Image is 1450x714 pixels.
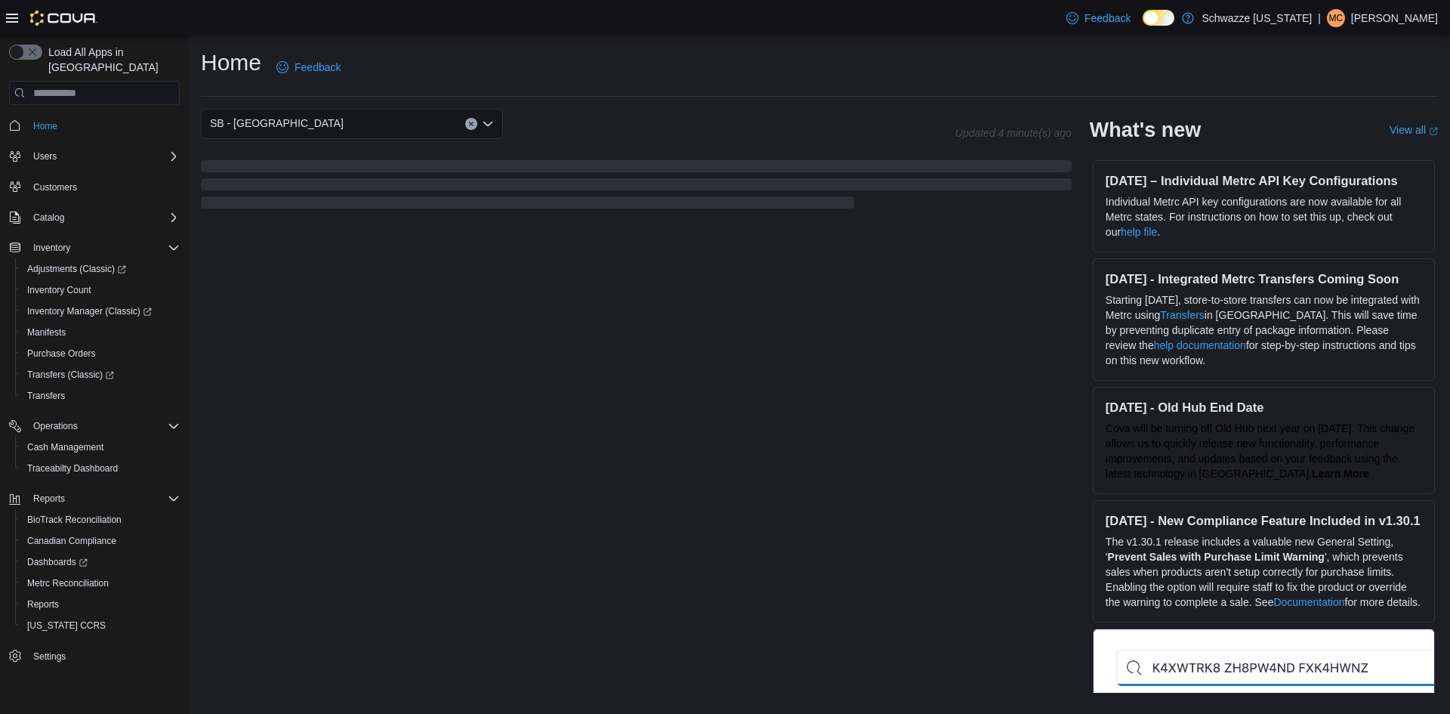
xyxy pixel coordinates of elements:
[1060,3,1137,33] a: Feedback
[1108,551,1325,563] strong: Prevent Sales with Purchase Limit Warning
[15,615,186,636] button: [US_STATE] CCRS
[15,280,186,301] button: Inventory Count
[1312,468,1368,480] a: Learn More
[27,417,84,435] button: Operations
[201,163,1072,212] span: Loading
[27,178,83,196] a: Customers
[1202,9,1312,27] p: Schwazze [US_STATE]
[21,281,180,299] span: Inventory Count
[1318,9,1321,27] p: |
[27,178,180,196] span: Customers
[270,52,347,82] a: Feedback
[1154,339,1246,351] a: help documentation
[21,438,110,456] a: Cash Management
[27,239,76,257] button: Inventory
[21,574,115,592] a: Metrc Reconciliation
[21,438,180,456] span: Cash Management
[21,532,122,550] a: Canadian Compliance
[21,302,180,320] span: Inventory Manager (Classic)
[15,573,186,594] button: Metrc Reconciliation
[27,209,70,227] button: Catalog
[15,364,186,385] a: Transfers (Classic)
[1106,173,1422,188] h3: [DATE] – Individual Metrc API Key Configurations
[27,462,118,474] span: Traceabilty Dashboard
[1429,127,1438,136] svg: External link
[9,108,180,706] nav: Complex example
[33,150,57,162] span: Users
[33,420,78,432] span: Operations
[1160,309,1205,321] a: Transfers
[27,514,122,526] span: BioTrack Reconciliation
[27,263,126,275] span: Adjustments (Classic)
[21,366,120,384] a: Transfers (Classic)
[21,459,124,478] a: Traceabilty Dashboard
[21,387,180,405] span: Transfers
[1106,400,1422,415] h3: [DATE] - Old Hub End Date
[1106,271,1422,286] h3: [DATE] - Integrated Metrc Transfers Coming Soon
[1273,596,1344,608] a: Documentation
[21,595,180,614] span: Reports
[3,237,186,258] button: Inventory
[27,284,91,296] span: Inventory Count
[1351,9,1438,27] p: [PERSON_NAME]
[201,48,261,78] h1: Home
[3,416,186,437] button: Operations
[27,348,96,360] span: Purchase Orders
[21,323,180,342] span: Manifests
[21,366,180,384] span: Transfers (Classic)
[33,212,64,224] span: Catalog
[21,302,158,320] a: Inventory Manager (Classic)
[21,511,180,529] span: BioTrack Reconciliation
[1106,534,1422,610] p: The v1.30.1 release includes a valuable new General Setting, ' ', which prevents sales when produ...
[27,620,106,632] span: [US_STATE] CCRS
[15,301,186,322] a: Inventory Manager (Classic)
[3,146,186,167] button: Users
[27,647,180,666] span: Settings
[21,595,65,614] a: Reports
[27,147,63,165] button: Users
[30,11,97,26] img: Cova
[3,488,186,509] button: Reports
[1143,10,1174,26] input: Dark Mode
[27,490,180,508] span: Reports
[955,127,1072,139] p: Updated 4 minute(s) ago
[1327,9,1345,27] div: Michael Cornelius
[27,116,180,134] span: Home
[27,147,180,165] span: Users
[21,345,180,363] span: Purchase Orders
[1106,422,1415,480] span: Cova will be turning off Old Hub next year on [DATE]. This change allows us to quickly release ne...
[15,509,186,530] button: BioTrack Reconciliation
[33,181,77,193] span: Customers
[1329,9,1344,27] span: MC
[1106,292,1422,368] p: Starting [DATE], store-to-store transfers can now be integrated with Metrc using in [GEOGRAPHIC_D...
[15,552,186,573] a: Dashboards
[21,260,132,278] a: Adjustments (Classic)
[27,239,180,257] span: Inventory
[3,645,186,667] button: Settings
[15,530,186,552] button: Canadian Compliance
[1090,118,1201,142] h2: What's new
[465,118,477,130] button: Clear input
[482,118,494,130] button: Open list of options
[15,458,186,479] button: Traceabilty Dashboard
[33,242,70,254] span: Inventory
[42,45,180,75] span: Load All Apps in [GEOGRAPHIC_DATA]
[33,493,65,505] span: Reports
[27,305,152,317] span: Inventory Manager (Classic)
[21,617,180,635] span: Washington CCRS
[21,574,180,592] span: Metrc Reconciliation
[27,535,116,547] span: Canadian Compliance
[3,207,186,228] button: Catalog
[15,437,186,458] button: Cash Management
[3,114,186,136] button: Home
[27,598,59,610] span: Reports
[27,117,63,135] a: Home
[15,343,186,364] button: Purchase Orders
[21,260,180,278] span: Adjustments (Classic)
[21,281,97,299] a: Inventory Count
[21,459,180,478] span: Traceabilty Dashboard
[15,322,186,343] button: Manifests
[21,532,180,550] span: Canadian Compliance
